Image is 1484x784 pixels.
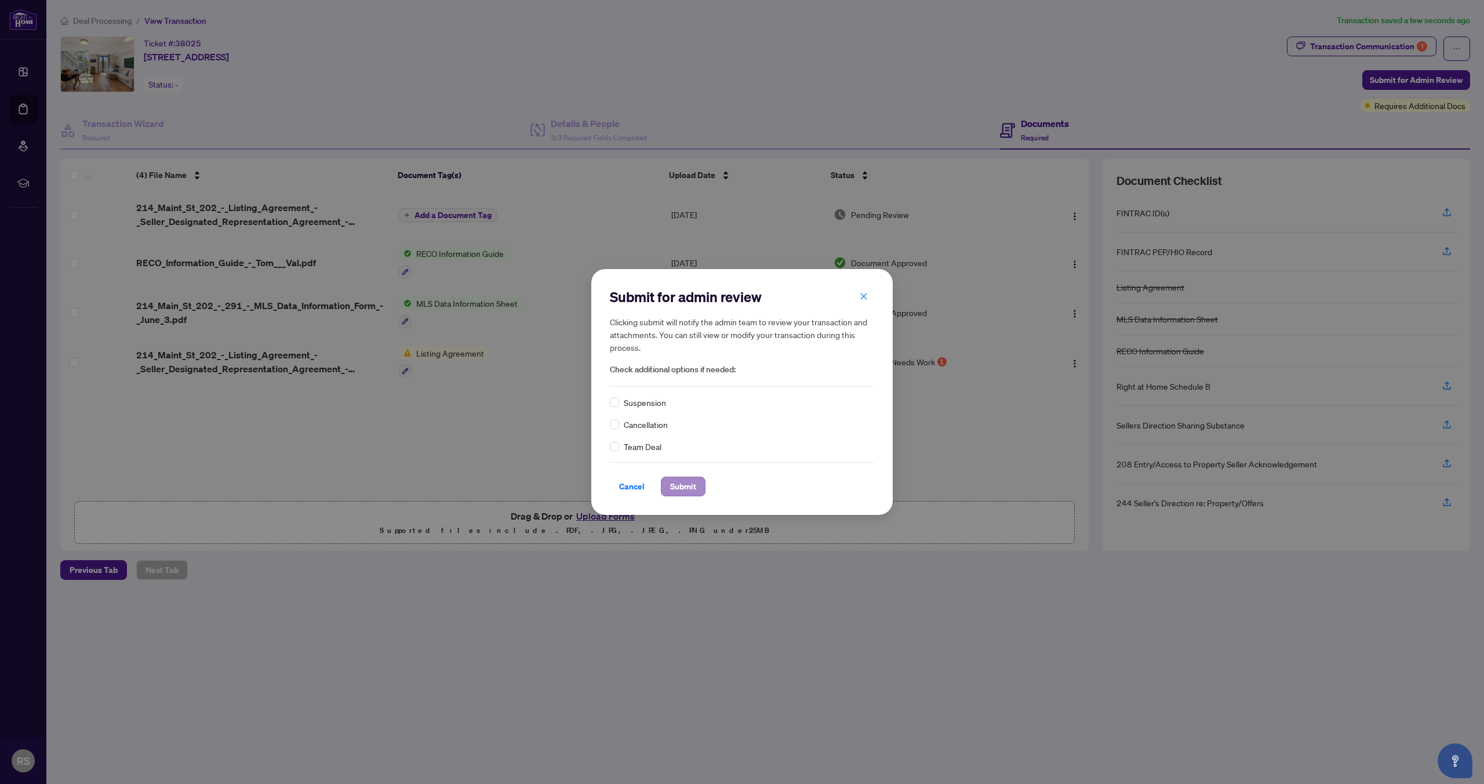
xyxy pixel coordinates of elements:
[610,363,874,376] span: Check additional options if needed:
[860,292,868,300] span: close
[610,315,874,354] h5: Clicking submit will notify the admin team to review your transaction and attachments. You can st...
[624,440,661,453] span: Team Deal
[661,477,705,496] button: Submit
[624,418,668,431] span: Cancellation
[610,477,654,496] button: Cancel
[1438,743,1472,778] button: Open asap
[624,396,666,409] span: Suspension
[670,477,696,496] span: Submit
[610,288,874,306] h2: Submit for admin review
[619,477,645,496] span: Cancel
